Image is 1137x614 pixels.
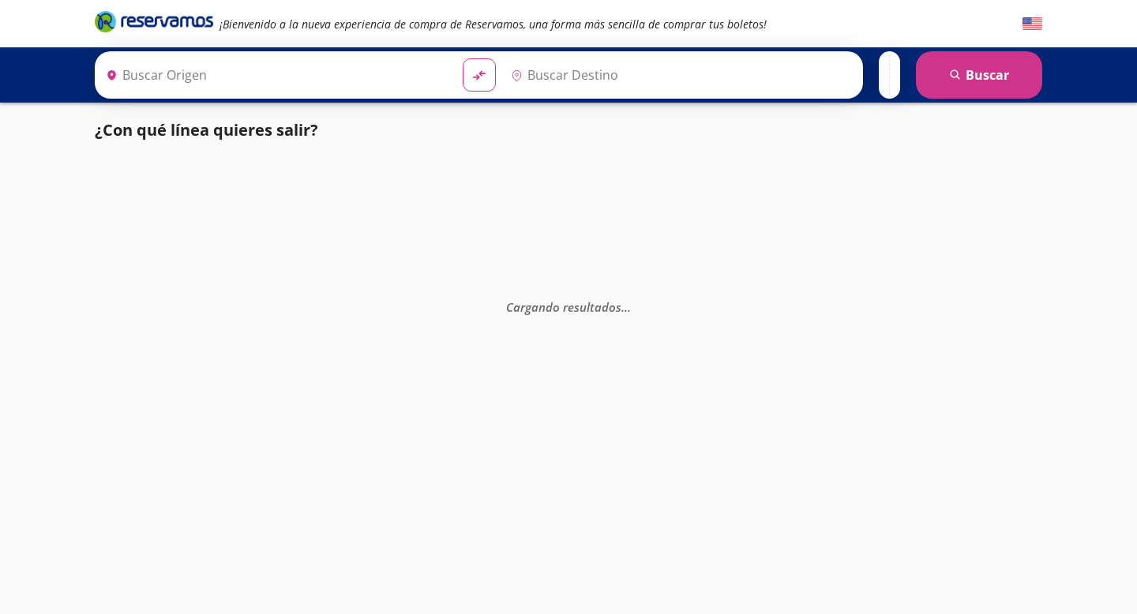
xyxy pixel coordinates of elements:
[628,299,631,315] span: .
[1023,14,1042,34] button: English
[621,299,625,315] span: .
[95,9,213,33] i: Brand Logo
[220,17,767,32] em: ¡Bienvenido a la nueva experiencia de compra de Reservamos, una forma más sencilla de comprar tus...
[95,118,318,142] p: ¿Con qué línea quieres salir?
[95,9,213,38] a: Brand Logo
[99,55,450,95] input: Buscar Origen
[625,299,628,315] span: .
[506,299,631,315] em: Cargando resultados
[916,51,1042,99] button: Buscar
[505,55,855,95] input: Buscar Destino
